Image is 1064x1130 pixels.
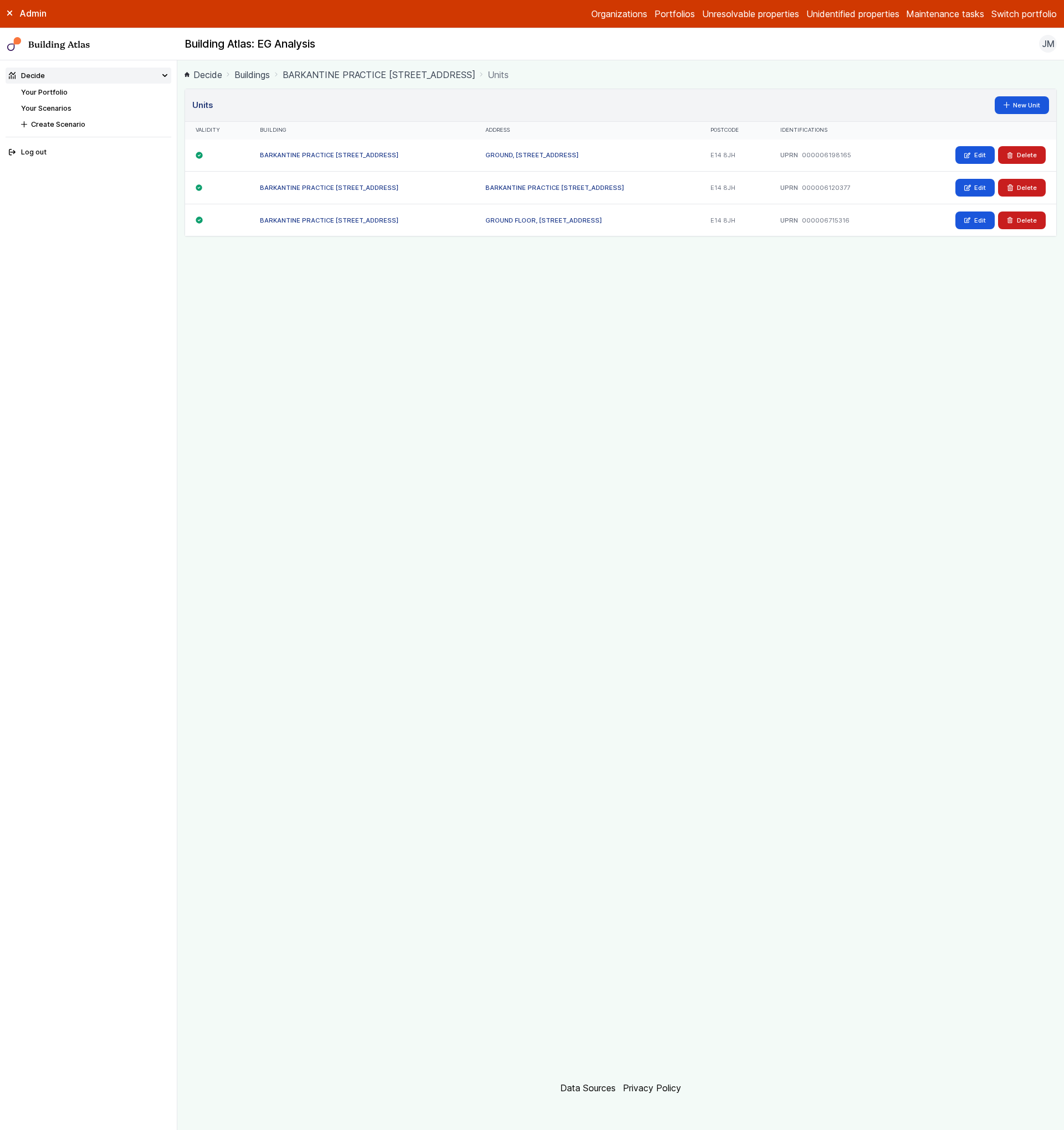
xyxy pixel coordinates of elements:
a: BARKANTINE PRACTICE [STREET_ADDRESS] [260,184,398,192]
a: BARKANTINE PRACTICE [STREET_ADDRESS] [485,184,624,192]
a: GROUND, [STREET_ADDRESS] [485,151,579,159]
span: Units [488,68,509,81]
dd: 000006120377 [802,183,850,192]
div: Postcode [710,127,759,134]
a: BARKANTINE PRACTICE [STREET_ADDRESS] [283,68,475,81]
a: Privacy Policy [623,1082,681,1093]
div: Validity [196,127,239,134]
a: New Unit [995,96,1050,114]
div: E14 8JH [700,204,770,236]
a: BARKANTINE PRACTICE [STREET_ADDRESS] [260,216,398,224]
div: E14 8JH [700,172,770,204]
a: Your Portfolio [21,88,68,96]
div: Decide [9,70,45,81]
div: E14 8JH [700,140,770,172]
div: Building [260,127,464,134]
button: Switch portfolio [991,7,1057,20]
button: Create Scenario [18,116,171,132]
a: Buildings [234,68,270,81]
a: Unresolvable properties [702,7,799,20]
button: Delete [998,211,1046,229]
h3: Units [192,99,213,111]
div: Address [485,127,689,134]
dd: 000006198165 [802,151,851,159]
a: Decide [185,68,222,81]
a: Edit [955,211,995,229]
a: Your Scenarios [21,104,71,112]
button: Delete [998,146,1046,164]
img: main-0bbd2752.svg [7,37,22,51]
a: Edit [955,179,995,197]
a: Edit [955,146,995,164]
button: JM [1039,35,1057,53]
a: Unidentified properties [806,7,899,20]
div: Identifications [780,127,888,134]
a: GROUND FLOOR, [STREET_ADDRESS] [485,216,602,224]
button: Log out [6,145,172,161]
a: BARKANTINE PRACTICE [STREET_ADDRESS] [260,151,398,159]
summary: Decide [6,68,172,84]
dd: 000006715316 [802,216,850,225]
a: Maintenance tasks [906,7,984,20]
dt: UPRN [780,216,798,225]
h2: Building Atlas: EG Analysis [185,37,315,51]
dt: UPRN [780,183,798,192]
dt: UPRN [780,151,798,159]
a: Organizations [591,7,647,20]
a: Portfolios [654,7,695,20]
span: JM [1042,37,1055,50]
button: Delete [998,179,1046,197]
a: Data Sources [560,1082,616,1093]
